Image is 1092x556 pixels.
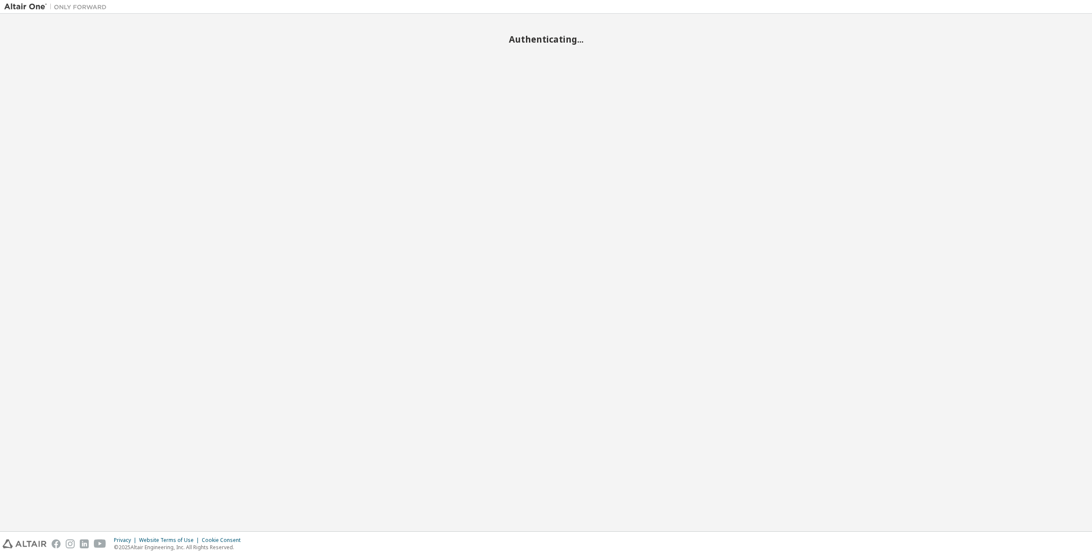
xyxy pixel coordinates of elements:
img: instagram.svg [66,539,75,548]
img: Altair One [4,3,111,11]
img: linkedin.svg [80,539,89,548]
img: altair_logo.svg [3,539,46,548]
div: Website Terms of Use [139,537,202,544]
h2: Authenticating... [4,34,1088,45]
img: facebook.svg [52,539,61,548]
div: Cookie Consent [202,537,246,544]
p: © 2025 Altair Engineering, Inc. All Rights Reserved. [114,544,246,551]
img: youtube.svg [94,539,106,548]
div: Privacy [114,537,139,544]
